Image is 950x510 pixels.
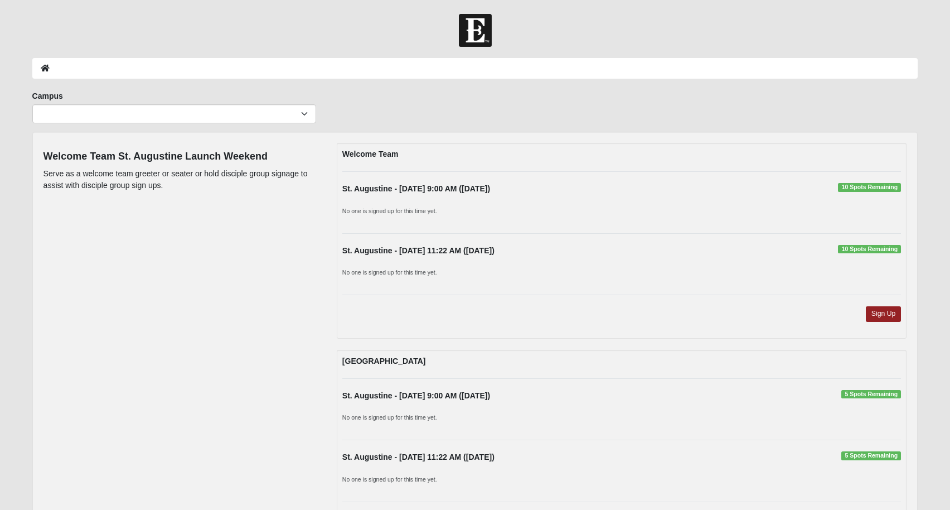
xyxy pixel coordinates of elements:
[838,183,901,192] span: 10 Spots Remaining
[866,306,901,321] a: Sign Up
[459,14,492,47] img: Church of Eleven22 Logo
[32,90,63,102] label: Campus
[342,391,490,400] strong: St. Augustine - [DATE] 9:00 AM ([DATE])
[342,246,495,255] strong: St. Augustine - [DATE] 11:22 AM ([DATE])
[841,390,901,399] span: 5 Spots Remaining
[841,451,901,460] span: 5 Spots Remaining
[342,208,437,214] small: No one is signed up for this time yet.
[342,414,437,421] small: No one is signed up for this time yet.
[43,168,320,191] p: Serve as a welcome team greeter or seater or hold disciple group signage to assist with disciple ...
[43,151,320,163] h4: Welcome Team St. Augustine Launch Weekend
[342,269,437,276] small: No one is signed up for this time yet.
[342,357,426,365] strong: [GEOGRAPHIC_DATA]
[342,453,495,461] strong: St. Augustine - [DATE] 11:22 AM ([DATE])
[342,150,399,158] strong: Welcome Team
[342,476,437,483] small: No one is signed up for this time yet.
[342,184,490,193] strong: St. Augustine - [DATE] 9:00 AM ([DATE])
[838,245,901,254] span: 10 Spots Remaining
